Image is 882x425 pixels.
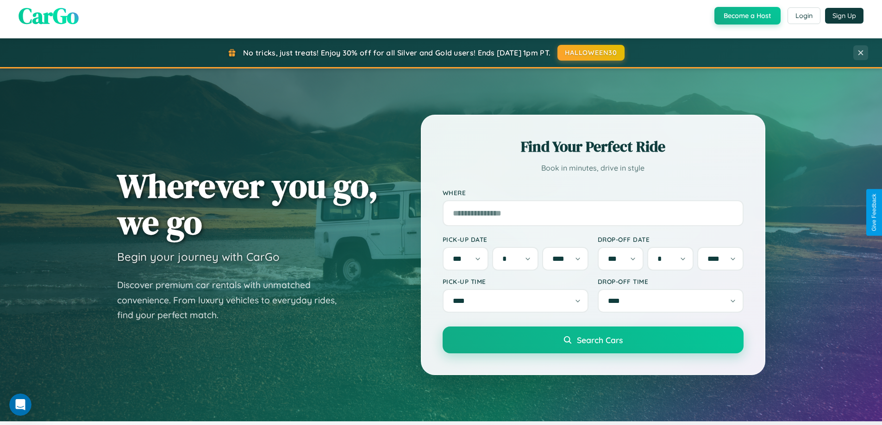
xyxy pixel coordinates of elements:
h3: Begin your journey with CarGo [117,250,280,264]
button: HALLOWEEN30 [557,45,625,61]
button: Search Cars [443,326,744,353]
label: Drop-off Time [598,277,744,285]
span: Search Cars [577,335,623,345]
span: No tricks, just treats! Enjoy 30% off for all Silver and Gold users! Ends [DATE] 1pm PT. [243,48,550,57]
button: Login [788,7,820,24]
button: Become a Host [714,7,781,25]
h1: Wherever you go, we go [117,167,378,240]
span: CarGo [19,0,79,31]
h2: Find Your Perfect Ride [443,136,744,157]
button: Sign Up [825,8,863,24]
label: Drop-off Date [598,235,744,243]
label: Pick-up Time [443,277,588,285]
label: Pick-up Date [443,235,588,243]
iframe: Intercom live chat [9,394,31,416]
p: Book in minutes, drive in style [443,161,744,175]
p: Discover premium car rentals with unmatched convenience. From luxury vehicles to everyday rides, ... [117,277,349,323]
label: Where [443,189,744,197]
div: Give Feedback [871,194,877,231]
